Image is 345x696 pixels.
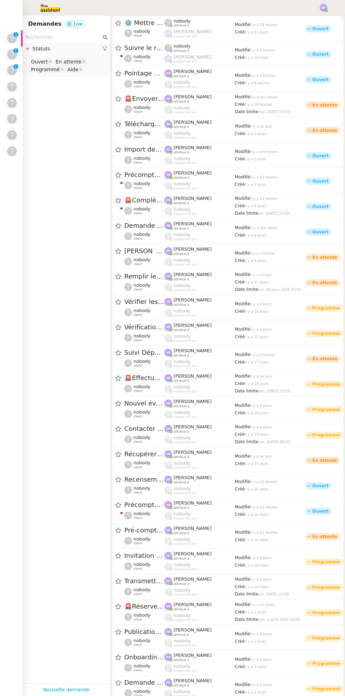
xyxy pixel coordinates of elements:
span: Créé [235,233,245,238]
span: Modifié [235,22,250,27]
span: Vérifier les contrats [PERSON_NAME] [124,299,164,305]
app-user-label: attribué à [164,196,235,205]
app-user-label: suppervisé par [164,181,235,190]
span: attribué à [174,74,189,78]
span: nobody [133,54,150,59]
span: Créé [235,80,245,85]
span: attribué à [174,328,189,332]
span: Créé [235,410,245,415]
span: attribué à [174,277,189,281]
div: Ouvert [312,27,328,31]
span: attribué à [174,125,189,129]
span: suppervisé par [174,136,197,140]
app-user-detailed-label: client [124,206,164,215]
span: Modifié [235,196,250,201]
app-user-label: attribué à [164,323,235,332]
div: Programmé [312,306,340,310]
span: 🚨 [124,374,132,381]
span: [PERSON_NAME] [174,348,212,353]
span: Suivi Dépenses Cartes Salariées Qonto - 20 septembre 2025 [124,349,164,356]
span: nobody [174,18,190,24]
span: Effectuer un virement de 1200 € aujourd'hui [124,375,164,381]
img: svg [164,374,172,382]
span: il y a 18 jours [245,382,269,386]
span: client [133,59,142,63]
span: nobody [174,130,190,136]
span: attribué à [174,379,189,383]
div: En attente [312,128,337,133]
span: Contacter [PERSON_NAME] pour virement taxe foncière [124,426,164,432]
app-user-detailed-label: client [124,435,164,444]
div: Programmé [312,433,340,437]
span: nobody [133,257,150,262]
span: Statuts [32,45,102,53]
span: Modifié [235,374,250,379]
span: il y a une heure [250,95,278,99]
app-user-label: attribué à [164,348,235,357]
span: client [133,364,142,368]
img: svg [164,55,172,63]
span: nobody [174,384,190,390]
span: Créé [235,182,245,187]
span: client [133,262,142,266]
span: Modifié [235,327,250,332]
span: Modifié [235,94,250,99]
app-user-label: attribué à [164,94,235,103]
span: nobody [174,105,190,110]
app-user-detailed-label: client [124,105,164,114]
span: suppervisé par [174,35,197,38]
img: svg [164,95,172,103]
span: client [133,288,142,292]
span: nobody [174,156,190,161]
span: client [133,186,142,190]
app-user-detailed-label: client [124,232,164,241]
span: il y a 10 mois [245,56,268,60]
span: il y a 3 heures [250,353,275,357]
span: attribué à [174,151,189,154]
app-user-label: suppervisé par [164,207,235,216]
span: suppervisé par [174,110,197,114]
span: suppervisé par [174,364,197,368]
span: nobody [133,384,150,389]
span: Créé [235,131,245,136]
app-user-detailed-label: client [124,308,164,317]
app-user-detailed-label: client [124,384,164,393]
span: Précomptabilité sur Dext - septembre 2025 [124,172,164,178]
nz-select-item: Ouvert [29,58,53,65]
app-user-label: attribué à [164,246,235,256]
span: il y a 14 heures [245,103,272,106]
span: nobody [174,308,190,313]
span: attribué à [174,24,189,28]
span: il y a 4 jours [250,302,272,306]
span: nobody [174,334,190,339]
span: Créé [235,55,245,60]
span: nobody [174,207,190,212]
img: svg [164,69,172,77]
span: Créé [235,203,245,208]
span: il y a 11 jours [245,30,269,34]
span: suppervisé par [174,288,197,292]
span: client [133,85,142,88]
span: client [133,338,142,342]
span: client [133,110,142,114]
span: Créé [235,280,245,285]
app-user-label: suppervisé par [164,54,235,63]
span: Créé [235,432,245,437]
div: Ouvert [312,179,328,183]
span: il y a 12 heures [250,175,277,179]
span: suppervisé par [174,212,197,216]
app-user-label: suppervisé par [164,80,235,89]
span: [PERSON_NAME] [174,246,212,252]
span: Créé [235,334,245,339]
app-user-label: suppervisé par [164,410,235,419]
p: 1 [14,64,17,71]
span: il y a 12 heures [250,197,277,201]
span: il y a 15 jours [245,310,269,313]
span: nobody [174,435,190,440]
div: Programmé [312,382,340,386]
app-user-detailed-label: client [124,181,164,190]
app-user-label: suppervisé par [164,130,235,140]
span: il y a 5 jours [245,204,266,208]
app-user-detailed-label: client [124,79,164,88]
nz-badge-sup: 1 [13,64,18,69]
